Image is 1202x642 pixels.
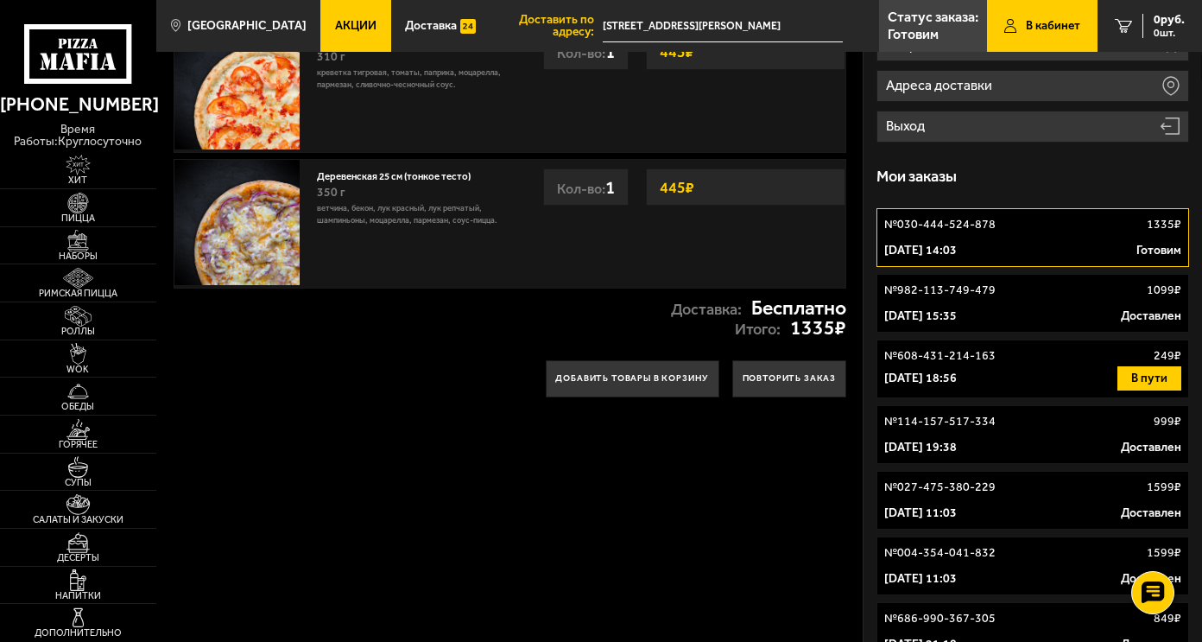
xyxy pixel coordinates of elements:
[335,20,376,32] span: Акции
[187,20,307,32] span: [GEOGRAPHIC_DATA]
[886,79,996,92] p: Адреса доставки
[1147,216,1181,233] p: 1335 ₽
[603,10,843,42] input: Ваш адрес доставки
[884,370,957,387] p: [DATE] 18:56
[317,185,345,200] span: 350 г
[1154,347,1181,365] p: 249 ₽
[405,20,457,32] span: Доставка
[1136,242,1181,259] p: Готовим
[1147,544,1181,562] p: 1599 ₽
[1154,413,1181,430] p: 999 ₽
[1117,366,1181,391] button: В пути
[884,570,957,588] p: [DATE] 11:03
[1154,610,1181,627] p: 849 ₽
[884,413,996,430] p: № 114-157-517-334
[751,298,846,318] strong: Бесплатно
[888,10,978,24] p: Статус заказа:
[1121,439,1181,456] p: Доставлен
[1026,20,1080,32] span: В кабинет
[1147,282,1181,299] p: 1099 ₽
[876,208,1190,267] a: №030-444-524-8781335₽[DATE] 14:03Готовим
[1121,505,1181,522] p: Доставлен
[876,340,1190,398] a: №608-431-214-163249₽[DATE] 18:56В пути
[876,405,1190,464] a: №114-157-517-334999₽[DATE] 19:38Доставлен
[317,167,484,182] a: Деревенская 25 см (тонкое тесто)
[876,168,957,184] h3: Мои заказы
[1121,570,1181,588] p: Доставлен
[1154,28,1185,38] span: 0 шт.
[605,176,615,198] span: 1
[603,10,843,42] span: Ленинградская область, Всеволожский район, Мурино, улица Шувалова, 11
[884,308,957,325] p: [DATE] 15:35
[888,28,939,41] p: Готовим
[884,242,957,259] p: [DATE] 14:03
[884,439,957,456] p: [DATE] 19:38
[1121,308,1181,325] p: Доставлен
[884,347,996,365] p: № 608-431-214-163
[490,14,603,38] span: Доставить по адресу:
[1147,479,1181,496] p: 1599 ₽
[876,537,1190,595] a: №004-354-041-8321599₽[DATE] 11:03Доставлен
[317,202,502,227] p: ветчина, бекон, лук красный, лук репчатый, шампиньоны, моцарелла, пармезан, соус-пицца.
[543,168,629,206] div: Кол-во:
[884,544,996,562] p: № 004-354-041-832
[884,610,996,627] p: № 686-990-367-305
[546,360,720,398] button: Добавить товары в корзину
[1154,14,1185,26] span: 0 руб.
[790,318,846,338] strong: 1335 ₽
[655,171,699,204] strong: 445 ₽
[884,216,996,233] p: № 030-444-524-878
[735,321,781,337] p: Итого:
[876,274,1190,333] a: №982-113-749-4791099₽[DATE] 15:35Доставлен
[884,505,957,522] p: [DATE] 11:03
[884,282,996,299] p: № 982-113-749-479
[317,49,345,64] span: 310 г
[317,67,502,92] p: креветка тигровая, томаты, паприка, моцарелла, пармезан, сливочно-чесночный соус.
[460,17,476,36] img: 15daf4d41897b9f0e9f617042186c801.svg
[884,479,996,496] p: № 027-475-380-229
[876,471,1190,530] a: №027-475-380-2291599₽[DATE] 11:03Доставлен
[732,360,846,398] button: Повторить заказ
[886,38,958,52] p: Избранное
[671,302,742,317] p: Доставка:
[886,119,928,133] p: Выход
